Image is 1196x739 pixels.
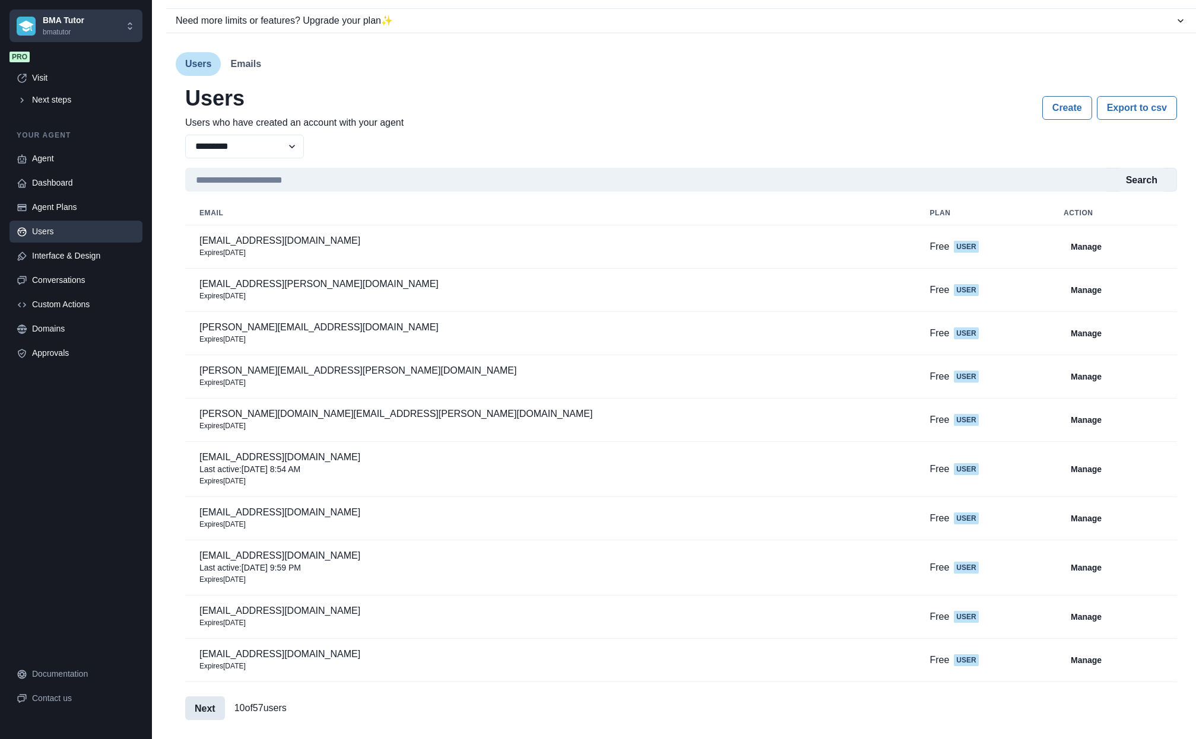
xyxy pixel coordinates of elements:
[32,323,135,335] div: Domains
[32,201,135,214] div: Agent Plans
[199,617,901,629] p: Expires [DATE]
[199,321,901,333] p: [PERSON_NAME][EMAIL_ADDRESS][DOMAIN_NAME]
[954,463,978,475] span: User
[32,692,135,705] div: Contact us
[199,420,901,432] p: Expires [DATE]
[929,414,949,426] p: Free
[1049,201,1177,225] th: Action
[929,562,949,574] p: Free
[1064,607,1109,626] button: Manage
[32,94,135,106] div: Next steps
[234,701,287,715] p: 10 of 57 users
[1064,324,1109,343] button: Manage
[185,201,915,225] th: email
[1064,367,1109,386] button: Manage
[32,225,135,238] div: Users
[185,116,404,130] p: Users who have created an account with your agent
[199,518,901,530] p: Expires [DATE]
[176,52,221,76] button: Users
[32,298,135,311] div: Custom Actions
[199,408,901,420] p: [PERSON_NAME][DOMAIN_NAME][EMAIL_ADDRESS][PERSON_NAME][DOMAIN_NAME]
[1064,410,1109,429] button: Manage
[199,365,901,377] p: [PERSON_NAME][EMAIL_ADDRESS][PERSON_NAME][DOMAIN_NAME]
[199,507,901,518] p: [EMAIL_ADDRESS][DOMAIN_NAME]
[199,235,901,247] p: [EMAIL_ADDRESS][DOMAIN_NAME]
[9,663,142,685] a: Documentation
[199,278,901,290] p: [EMAIL_ADDRESS][PERSON_NAME][DOMAIN_NAME]
[199,463,901,475] p: Last active : [DATE] 8:54 AM
[32,152,135,165] div: Agent
[32,177,135,189] div: Dashboard
[1064,460,1109,479] button: Manage
[1116,168,1167,192] button: Search
[954,371,978,383] span: User
[954,284,978,296] span: User
[199,605,901,617] p: [EMAIL_ADDRESS][DOMAIN_NAME]
[9,52,30,62] span: Pro
[32,72,135,84] div: Visit
[929,463,949,475] p: Free
[199,333,901,345] p: Expires [DATE]
[915,201,1049,225] th: plan
[954,562,978,574] span: User
[199,562,901,574] p: Last active : [DATE] 9:59 PM
[32,250,135,262] div: Interface & Design
[17,17,36,36] img: Chakra UI
[954,654,978,666] span: User
[954,241,978,253] span: User
[199,574,901,585] p: Expires [DATE]
[185,85,404,111] h2: Users
[929,512,949,524] p: Free
[199,451,901,463] p: [EMAIL_ADDRESS][DOMAIN_NAME]
[199,550,901,562] p: [EMAIL_ADDRESS][DOMAIN_NAME]
[199,247,901,259] p: Expires [DATE]
[32,274,135,286] div: Conversations
[199,660,901,672] p: Expires [DATE]
[32,347,135,359] div: Approvals
[954,611,978,623] span: User
[166,9,1196,33] button: Need more limits or features? Upgrade your plan✨
[1064,237,1109,256] button: Manage
[929,327,949,339] p: Free
[929,611,949,623] p: Free
[1064,281,1109,300] button: Manage
[9,130,142,141] p: Your agent
[199,290,901,302] p: Expires [DATE]
[929,371,949,383] p: Free
[32,668,135,680] div: Documentation
[9,9,142,42] button: Chakra UIBMA Tutorbmatutor
[185,696,225,720] button: Next
[929,654,949,666] p: Free
[954,512,978,524] span: User
[1064,651,1109,670] button: Manage
[954,327,978,339] span: User
[1097,96,1177,120] button: Export to csv
[1064,509,1109,528] button: Manage
[221,52,271,76] button: Emails
[954,414,978,426] span: User
[1064,558,1109,577] button: Manage
[929,284,949,296] p: Free
[199,377,901,388] p: Expires [DATE]
[43,27,84,37] p: bmatutor
[199,475,901,487] p: Expires [DATE]
[1042,96,1092,120] button: Create
[199,648,901,660] p: [EMAIL_ADDRESS][DOMAIN_NAME]
[176,14,1175,28] div: Need more limits or features? Upgrade your plan ✨
[929,241,949,253] p: Free
[43,14,84,27] p: BMA Tutor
